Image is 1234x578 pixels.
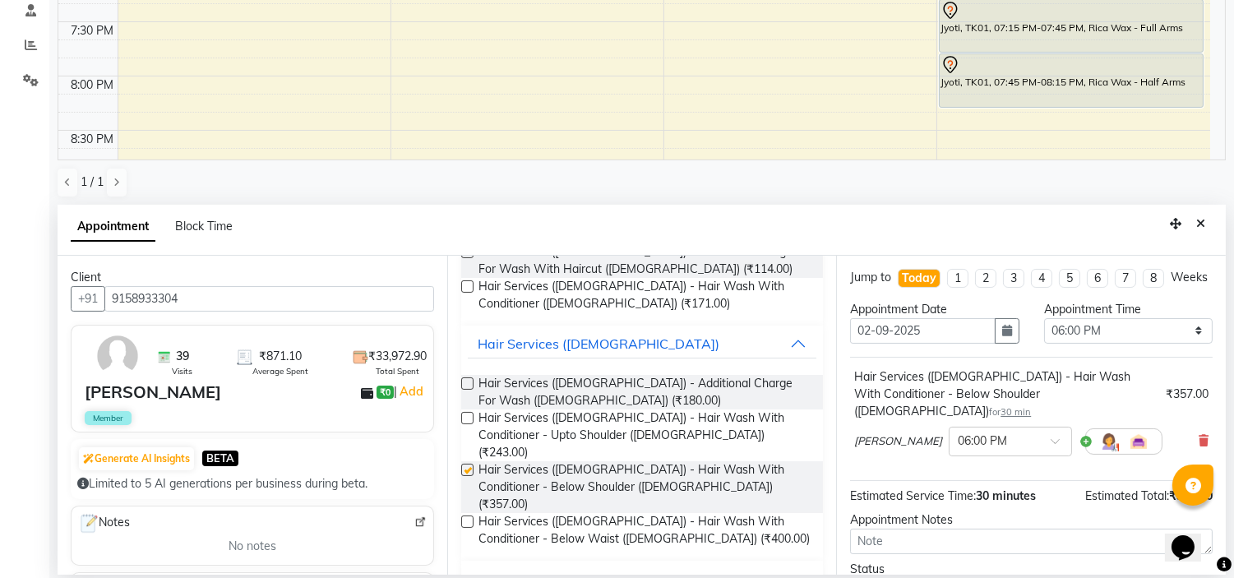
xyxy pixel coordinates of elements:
[1171,269,1208,286] div: Weeks
[81,173,104,191] span: 1 / 1
[478,243,811,278] span: Hair Services ([DEMOGRAPHIC_DATA]) - Additional Charge For Wash With Haircut ([DEMOGRAPHIC_DATA])...
[850,488,976,503] span: Estimated Service Time:
[172,365,192,377] span: Visits
[202,451,238,466] span: BETA
[1166,386,1209,403] div: ₹357.00
[478,278,811,312] span: Hair Services ([DEMOGRAPHIC_DATA]) - Hair Wash With Conditioner ([DEMOGRAPHIC_DATA]) (₹171.00)
[947,269,968,288] li: 1
[377,386,394,399] span: ₹0
[1044,301,1213,318] div: Appointment Time
[1115,269,1136,288] li: 7
[85,380,221,405] div: [PERSON_NAME]
[478,334,719,354] div: Hair Services ([DEMOGRAPHIC_DATA])
[94,332,141,380] img: avatar
[229,538,276,555] span: No notes
[1129,432,1148,451] img: Interior.png
[1003,269,1024,288] li: 3
[478,375,811,409] span: Hair Services ([DEMOGRAPHIC_DATA]) - Additional Charge For Wash ([DEMOGRAPHIC_DATA]) (₹180.00)
[975,269,996,288] li: 2
[478,513,811,548] span: Hair Services ([DEMOGRAPHIC_DATA]) - Hair Wash With Conditioner - Below Waist ([DEMOGRAPHIC_DATA]...
[1001,406,1031,418] span: 30 min
[478,409,811,461] span: Hair Services ([DEMOGRAPHIC_DATA]) - Hair Wash With Conditioner - Upto Shoulder ([DEMOGRAPHIC_DAT...
[259,348,302,365] span: ₹871.10
[104,286,434,312] input: Search by Name/Mobile/Email/Code
[397,381,426,401] a: Add
[252,365,308,377] span: Average Spent
[175,219,233,234] span: Block Time
[68,76,118,94] div: 8:00 PM
[902,270,936,287] div: Today
[976,488,1036,503] span: 30 minutes
[1143,269,1164,288] li: 8
[78,513,130,534] span: Notes
[468,329,817,358] button: Hair Services ([DEMOGRAPHIC_DATA])
[1059,269,1080,288] li: 5
[1099,432,1119,451] img: Hairdresser.png
[85,411,132,425] span: Member
[68,131,118,148] div: 8:30 PM
[850,561,1019,578] div: Status
[940,54,1202,107] div: Jyoti, TK01, 07:45 PM-08:15 PM, Rica Wax - Half Arms
[77,475,428,492] div: Limited to 5 AI generations per business during beta.
[1189,211,1213,237] button: Close
[854,368,1159,420] div: Hair Services ([DEMOGRAPHIC_DATA]) - Hair Wash With Conditioner - Below Shoulder ([DEMOGRAPHIC_DA...
[71,212,155,242] span: Appointment
[854,433,942,450] span: [PERSON_NAME]
[850,301,1019,318] div: Appointment Date
[1031,269,1052,288] li: 4
[1085,488,1169,503] span: Estimated Total:
[394,381,426,401] span: |
[850,318,995,344] input: yyyy-mm-dd
[376,365,419,377] span: Total Spent
[368,348,427,365] span: ₹33,972.90
[850,511,1213,529] div: Appointment Notes
[1165,512,1218,562] iframe: chat widget
[1169,488,1213,503] span: ₹357.00
[1087,269,1108,288] li: 6
[71,269,434,286] div: Client
[850,269,891,286] div: Jump to
[71,286,105,312] button: +91
[989,406,1031,418] small: for
[176,348,189,365] span: 39
[478,461,811,513] span: Hair Services ([DEMOGRAPHIC_DATA]) - Hair Wash With Conditioner - Below Shoulder ([DEMOGRAPHIC_DA...
[68,22,118,39] div: 7:30 PM
[79,447,194,470] button: Generate AI Insights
